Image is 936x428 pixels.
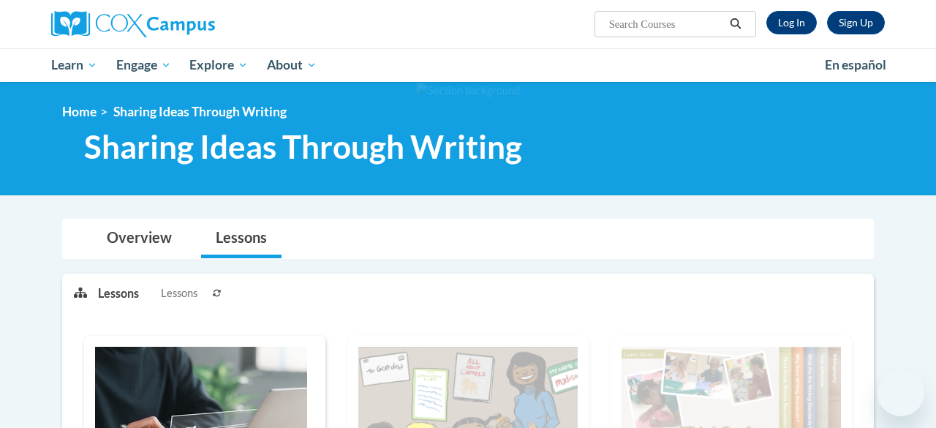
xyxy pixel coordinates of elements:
[51,11,314,37] a: Cox Campus
[877,369,924,416] iframe: Button to launch messaging window
[92,219,186,258] a: Overview
[201,219,282,258] a: Lessons
[98,285,139,301] p: Lessons
[113,104,287,119] span: Sharing Ideas Through Writing
[51,56,97,74] span: Learn
[116,56,171,74] span: Engage
[608,15,725,33] input: Search Courses
[84,127,522,166] span: Sharing Ideas Through Writing
[416,83,520,99] img: Section background
[62,104,97,119] a: Home
[257,48,326,82] a: About
[42,48,107,82] a: Learn
[815,50,896,80] a: En español
[107,48,181,82] a: Engage
[725,15,747,33] button: Search
[189,56,248,74] span: Explore
[267,56,317,74] span: About
[161,285,197,301] span: Lessons
[40,48,896,82] div: Main menu
[180,48,257,82] a: Explore
[827,11,885,34] a: Register
[825,57,886,72] span: En español
[51,11,215,37] img: Cox Campus
[766,11,817,34] a: Log In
